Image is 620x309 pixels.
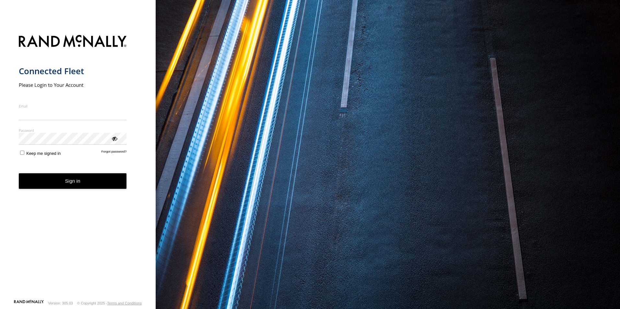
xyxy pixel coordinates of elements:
[19,82,127,88] h2: Please Login to Your Account
[77,301,142,305] div: © Copyright 2025 -
[19,128,127,133] label: Password
[19,31,137,299] form: main
[101,150,127,156] a: Forgot password?
[20,151,24,155] input: Keep me signed in
[14,300,44,306] a: Visit our Website
[19,66,127,76] h1: Connected Fleet
[26,151,61,156] span: Keep me signed in
[19,34,127,50] img: Rand McNally
[19,173,127,189] button: Sign in
[48,301,73,305] div: Version: 305.03
[107,301,142,305] a: Terms and Conditions
[111,135,117,142] div: ViewPassword
[19,104,127,109] label: Email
